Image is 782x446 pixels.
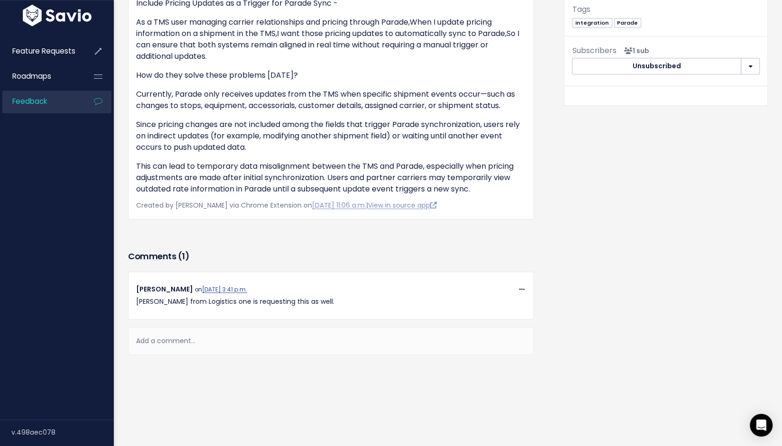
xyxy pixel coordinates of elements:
a: [DATE] 3:41 p.m. [202,286,247,293]
span: on [195,286,247,293]
span: Feedback [12,96,47,106]
span: Feature Requests [12,46,75,56]
button: Unsubscribed [572,58,741,75]
h3: Comments ( ) [128,250,534,263]
a: View in source app [368,200,437,210]
a: integration [572,18,612,27]
span: integration [572,18,612,28]
span: Subscribers [572,45,616,56]
p: Currently, Parade only receives updates from the TMS when specific shipment events occur—such as ... [136,89,526,111]
span: Roadmaps [12,71,51,81]
img: logo-white.9d6f32f41409.svg [20,4,94,26]
div: v.498aec078 [11,420,114,445]
a: [DATE] 11:06 a.m. [312,200,366,210]
span: Created by [PERSON_NAME] via Chrome Extension on | [136,200,437,210]
span: Parade [614,18,641,28]
div: Add a comment... [128,327,534,355]
span: Tags [572,4,590,15]
p: [PERSON_NAME] from Logistics one is requesting this as well. [136,296,526,308]
a: Roadmaps [2,65,79,87]
div: Open Intercom Messenger [750,414,773,437]
a: Feature Requests [2,40,79,62]
span: [PERSON_NAME] [136,284,193,294]
p: This can lead to temporary data misalignment between the TMS and Parade, especially when pricing ... [136,161,526,195]
a: Parade [614,18,641,27]
p: Since pricing changes are not included among the fields that trigger Parade synchronization, user... [136,119,526,153]
span: <p><strong>Subscribers</strong><br><br> - Santiago Ruiz<br> </p> [620,46,649,55]
p: How do they solve these problems [DATE]? [136,70,526,81]
a: Feedback [2,91,79,112]
span: 1 [182,250,185,262]
p: As a TMS user managing carrier relationships and pricing through Parade,When I update pricing inf... [136,17,526,62]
